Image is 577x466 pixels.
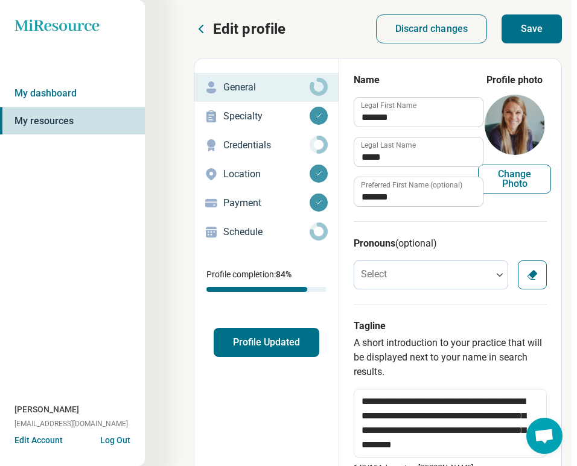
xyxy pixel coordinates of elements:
[485,95,545,155] img: avatar image
[361,142,416,149] label: Legal Last Name
[194,189,339,218] a: Payment
[478,165,551,194] button: Change Photo
[14,418,128,429] span: [EMAIL_ADDRESS][DOMAIN_NAME]
[354,73,482,87] h3: Name
[354,336,547,379] p: A short introduction to your practice that will be displayed next to your name in search results.
[486,73,543,87] legend: Profile photo
[526,418,563,454] div: Open chat
[194,102,339,131] a: Specialty
[361,268,387,280] label: Select
[194,73,339,102] a: General
[223,225,310,239] p: Schedule
[354,319,547,333] h3: Tagline
[14,434,63,447] button: Edit Account
[361,102,416,109] label: Legal First Name
[100,434,130,444] button: Log Out
[206,287,327,292] div: Profile completion
[223,196,310,210] p: Payment
[223,167,310,181] p: Location
[361,181,462,189] label: Preferred First Name (optional)
[354,236,547,251] h3: Pronouns
[194,261,339,299] div: Profile completion:
[502,14,562,43] button: Save
[223,109,310,124] p: Specialty
[194,131,339,160] a: Credentials
[223,80,310,95] p: General
[14,403,79,416] span: [PERSON_NAME]
[194,160,339,189] a: Location
[214,328,319,357] button: Profile Updated
[276,269,292,279] span: 84 %
[194,19,285,39] button: Edit profile
[376,14,488,43] button: Discard changes
[194,218,339,247] a: Schedule
[395,238,437,249] span: (optional)
[213,19,285,39] p: Edit profile
[223,138,310,153] p: Credentials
